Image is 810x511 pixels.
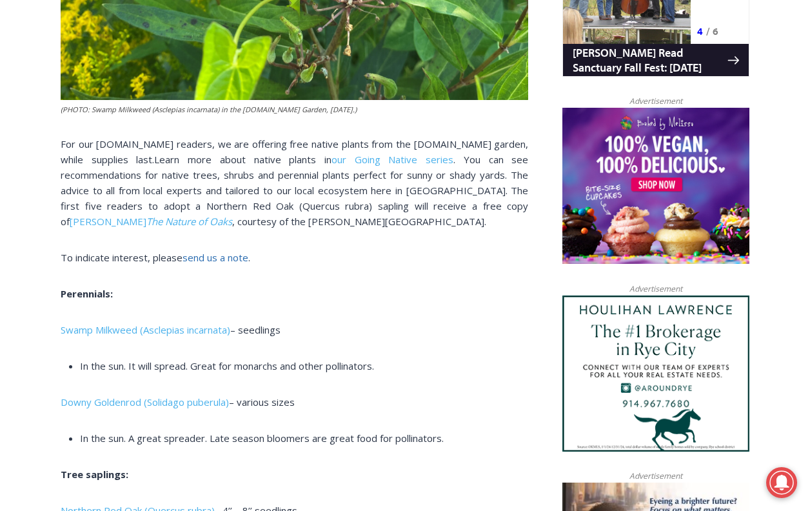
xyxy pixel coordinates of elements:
span: Advertisement [617,470,695,482]
figcaption: (PHOTO: Swamp Milkweed (Asclepias incarnata) in the [DOMAIN_NAME] Garden, [DATE].) [61,104,528,115]
span: – seedlings [61,323,281,336]
img: Baked by Melissa [562,108,749,264]
div: "I learned about the history of a place I’d honestly never considered even as a resident of [GEOG... [326,1,609,125]
a: [PERSON_NAME]The Nature of Oaks [70,215,232,228]
a: [PERSON_NAME] Read Sanctuary Fall Fest: [DATE] [1,128,186,161]
a: Downy Goldenrod (Solidago puberula) [61,396,229,408]
span: To indicate interest, please . [61,251,250,264]
a: Swamp Milkweed (Asclepias incarnata) [61,323,230,336]
em: The Nature of Oaks [146,215,232,228]
strong: Tree saplings: [61,468,128,481]
div: 6 [150,109,156,122]
div: Live Music [135,38,172,106]
span: Advertisement [617,283,695,295]
div: / [144,109,147,122]
span: Advertisement [617,95,695,107]
strong: Perennials: [61,287,113,300]
span: In the sun. A great spreader. Late season bloomers are great food for pollinators. [80,432,444,445]
span: Intern @ [DOMAIN_NAME] [337,128,598,157]
span: – various sizes [61,396,295,408]
img: Houlihan Lawrence The #1 Brokerage in Rye City [562,296,749,452]
p: Learn more about native plants in . You can see recommendations for native trees, shrubs and pere... [61,136,528,229]
a: Intern @ [DOMAIN_NAME] [310,125,625,161]
span: In the sun. It will spread. Great for monarchs and other pollinators. [80,359,374,372]
h4: [PERSON_NAME] Read Sanctuary Fall Fest: [DATE] [10,130,165,159]
a: send us a note [183,251,248,264]
a: our Going Native series [331,153,453,166]
span: For our [DOMAIN_NAME] readers, we are offering free native plants from the [DOMAIN_NAME] garden, ... [61,137,528,166]
div: 4 [135,109,141,122]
